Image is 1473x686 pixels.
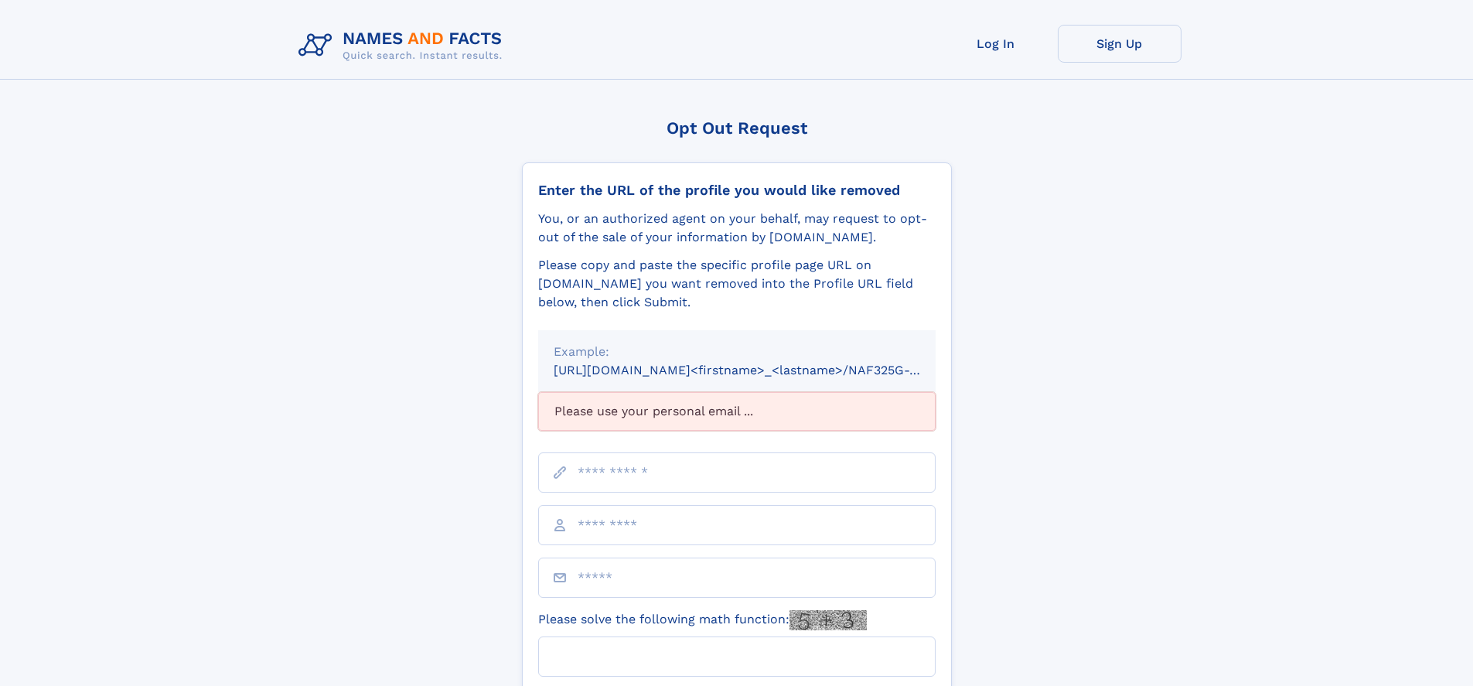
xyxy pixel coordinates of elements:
div: Please use your personal email ... [538,392,936,431]
a: Sign Up [1058,25,1181,63]
div: You, or an authorized agent on your behalf, may request to opt-out of the sale of your informatio... [538,210,936,247]
div: Example: [554,343,920,361]
a: Log In [934,25,1058,63]
small: [URL][DOMAIN_NAME]<firstname>_<lastname>/NAF325G-xxxxxxxx [554,363,965,377]
div: Enter the URL of the profile you would like removed [538,182,936,199]
div: Opt Out Request [522,118,952,138]
label: Please solve the following math function: [538,610,867,630]
img: Logo Names and Facts [292,25,515,67]
div: Please copy and paste the specific profile page URL on [DOMAIN_NAME] you want removed into the Pr... [538,256,936,312]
